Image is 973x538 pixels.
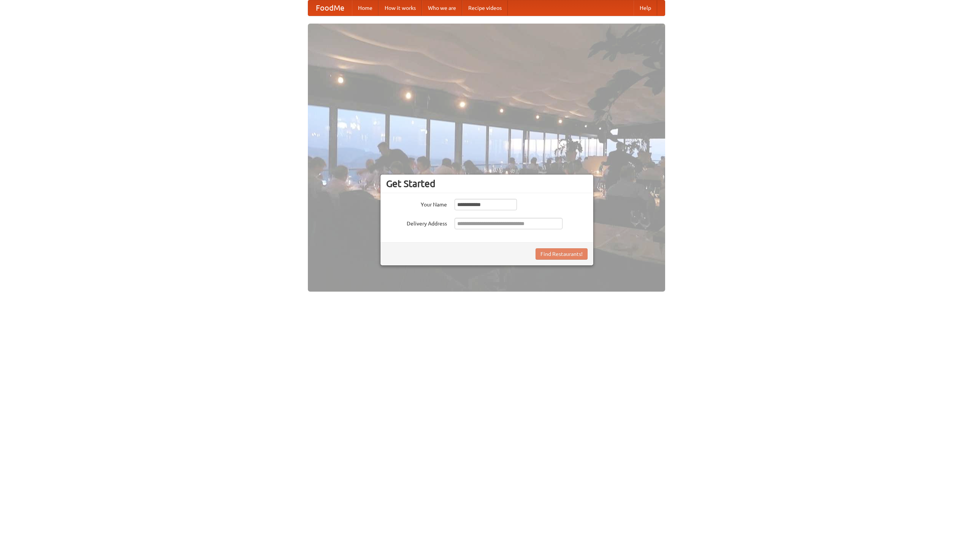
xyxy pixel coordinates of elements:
a: FoodMe [308,0,352,16]
a: Home [352,0,379,16]
button: Find Restaurants! [536,248,588,260]
h3: Get Started [386,178,588,189]
a: How it works [379,0,422,16]
a: Help [634,0,657,16]
label: Your Name [386,199,447,208]
label: Delivery Address [386,218,447,227]
a: Recipe videos [462,0,508,16]
a: Who we are [422,0,462,16]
